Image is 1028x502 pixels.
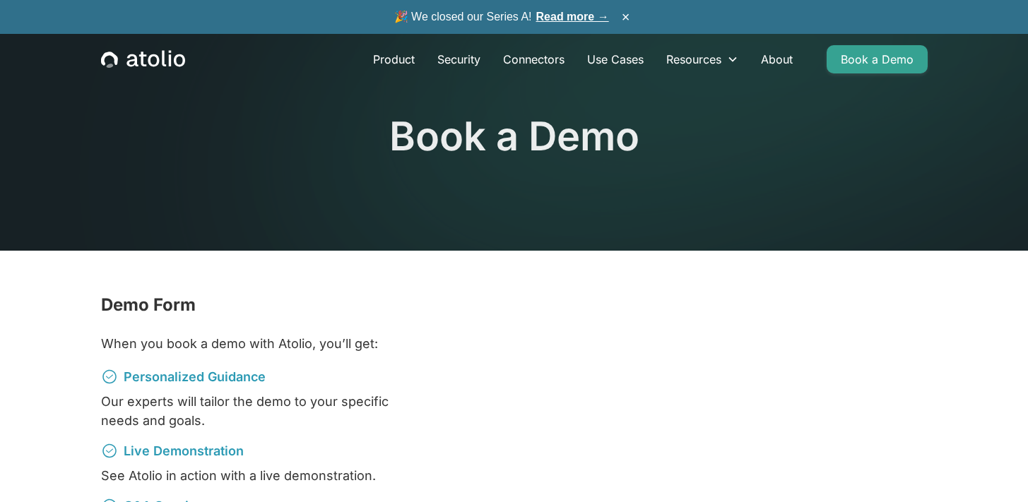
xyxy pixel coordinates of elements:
p: Our experts will tailor the demo to your specific needs and goals. [101,392,425,430]
p: See Atolio in action with a live demonstration. [101,466,425,485]
button: × [618,9,634,25]
p: When you book a demo with Atolio, you’ll get: [101,334,425,353]
a: Use Cases [576,45,655,73]
a: Read more → [536,11,609,23]
p: Live Demonstration [124,441,244,460]
strong: Demo Form [101,294,196,315]
a: Product [362,45,426,73]
a: Security [426,45,492,73]
a: Book a Demo [827,45,928,73]
div: Resources [655,45,750,73]
a: home [101,50,185,68]
span: 🎉 We closed our Series A! [394,8,609,25]
p: Personalized Guidance [124,367,266,386]
a: Connectors [492,45,576,73]
a: About [750,45,804,73]
h1: Book a Demo [101,113,928,160]
div: Resources [666,51,721,68]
